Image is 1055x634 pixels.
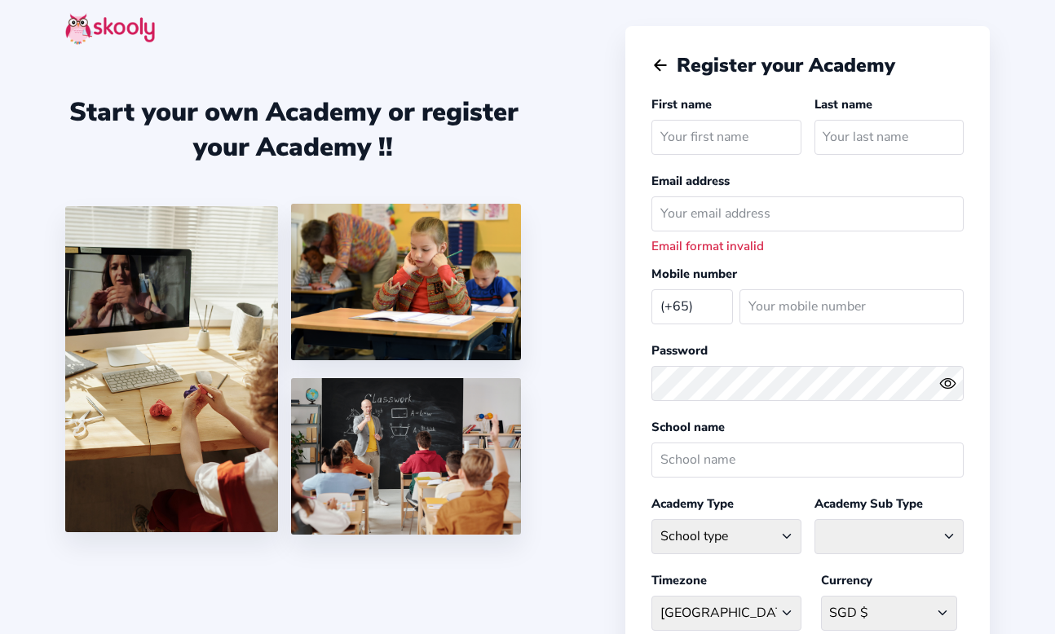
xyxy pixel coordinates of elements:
[651,419,725,435] label: School name
[651,495,734,512] label: Academy Type
[651,173,730,189] label: Email address
[677,52,895,78] span: Register your Academy
[939,375,964,392] button: eye outlineeye off outline
[814,495,923,512] label: Academy Sub Type
[65,95,521,165] div: Start your own Academy or register your Academy !!
[821,572,872,588] label: Currency
[814,120,964,155] input: Your last name
[651,196,964,231] input: Your email address
[65,206,278,532] img: 1.jpg
[651,120,801,155] input: Your first name
[939,375,956,392] ion-icon: eye outline
[651,238,964,254] div: Email format invalid
[651,342,708,359] label: Password
[651,56,669,74] button: arrow back outline
[651,96,712,112] label: First name
[651,266,737,282] label: Mobile number
[651,572,707,588] label: Timezone
[739,289,964,324] input: Your mobile number
[291,378,521,535] img: 5.png
[814,96,872,112] label: Last name
[65,13,155,45] img: skooly-logo.png
[651,442,964,478] input: School name
[291,204,521,360] img: 4.png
